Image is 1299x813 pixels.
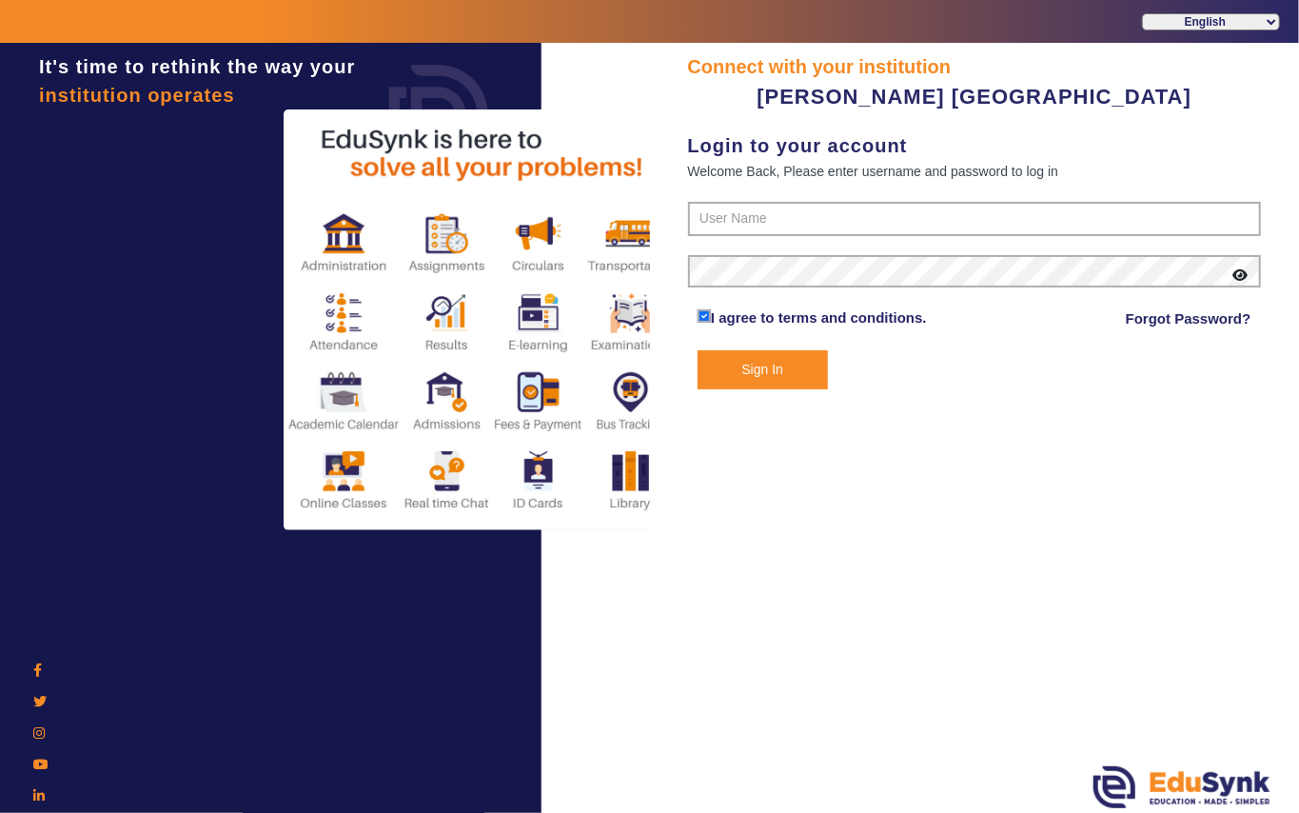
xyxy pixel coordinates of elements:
img: edusynk.png [1093,766,1270,808]
a: I agree to terms and conditions. [711,309,927,326]
a: Forgot Password? [1126,307,1251,330]
img: login.png [367,43,510,186]
div: Login to your account [688,131,1262,160]
div: [PERSON_NAME] [GEOGRAPHIC_DATA] [688,81,1262,112]
span: institution operates [39,85,235,106]
button: Sign In [698,350,828,389]
input: User Name [688,202,1262,236]
div: Connect with your institution [688,52,1262,81]
div: Welcome Back, Please enter username and password to log in [688,160,1262,183]
img: login2.png [284,109,683,530]
span: It's time to rethink the way your [39,56,355,77]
